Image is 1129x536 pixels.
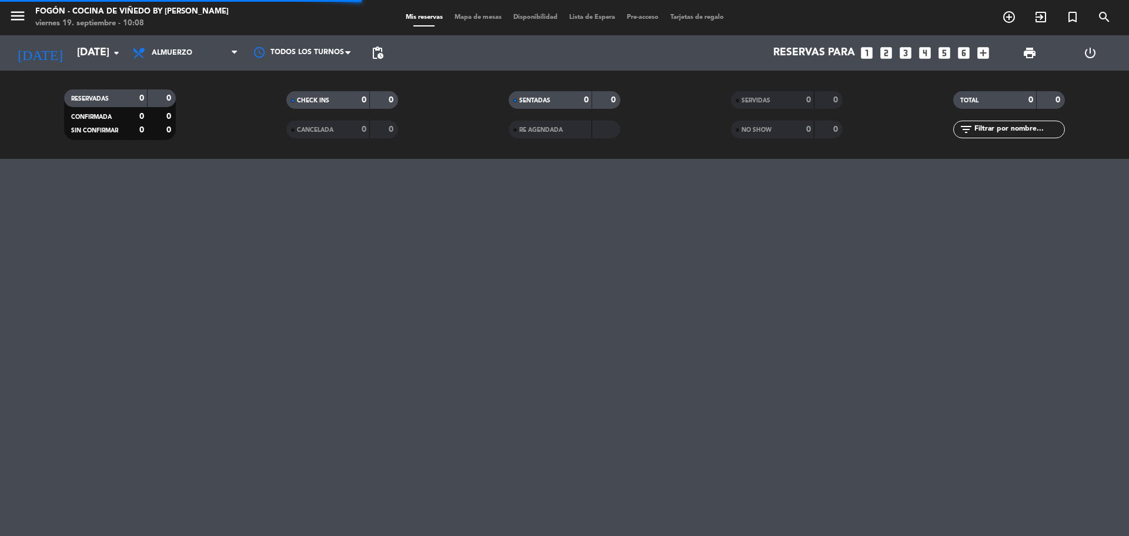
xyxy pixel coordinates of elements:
[1065,10,1080,24] i: turned_in_not
[584,96,589,104] strong: 0
[35,6,229,18] div: Fogón - Cocina de viñedo by [PERSON_NAME]
[898,45,913,61] i: looks_3
[449,14,507,21] span: Mapa de mesas
[139,94,144,102] strong: 0
[833,96,840,104] strong: 0
[976,45,991,61] i: add_box
[166,112,173,121] strong: 0
[773,47,855,59] span: Reservas para
[400,14,449,21] span: Mis reservas
[9,7,26,29] button: menu
[621,14,664,21] span: Pre-acceso
[859,45,874,61] i: looks_one
[1002,10,1016,24] i: add_circle_outline
[35,18,229,29] div: viernes 19. septiembre - 10:08
[1083,46,1097,60] i: power_settings_new
[139,126,144,134] strong: 0
[917,45,933,61] i: looks_4
[879,45,894,61] i: looks_two
[1097,10,1111,24] i: search
[71,128,118,134] span: SIN CONFIRMAR
[833,125,840,134] strong: 0
[297,98,329,104] span: CHECK INS
[806,96,811,104] strong: 0
[1028,96,1033,104] strong: 0
[152,49,192,57] span: Almuerzo
[71,114,112,120] span: CONFIRMADA
[519,98,550,104] span: SENTADAS
[1034,10,1048,24] i: exit_to_app
[362,96,366,104] strong: 0
[1055,96,1063,104] strong: 0
[563,14,621,21] span: Lista de Espera
[166,126,173,134] strong: 0
[741,98,770,104] span: SERVIDAS
[960,98,978,104] span: TOTAL
[362,125,366,134] strong: 0
[956,45,971,61] i: looks_6
[166,94,173,102] strong: 0
[389,96,396,104] strong: 0
[959,122,973,137] i: filter_list
[139,112,144,121] strong: 0
[741,127,771,133] span: NO SHOW
[519,127,563,133] span: RE AGENDADA
[611,96,618,104] strong: 0
[1060,35,1120,71] div: LOG OUT
[389,125,396,134] strong: 0
[664,14,730,21] span: Tarjetas de regalo
[507,14,563,21] span: Disponibilidad
[71,96,109,102] span: RESERVADAS
[9,40,71,66] i: [DATE]
[9,7,26,25] i: menu
[109,46,123,60] i: arrow_drop_down
[973,123,1064,136] input: Filtrar por nombre...
[297,127,333,133] span: CANCELADA
[1023,46,1037,60] span: print
[937,45,952,61] i: looks_5
[370,46,385,60] span: pending_actions
[806,125,811,134] strong: 0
